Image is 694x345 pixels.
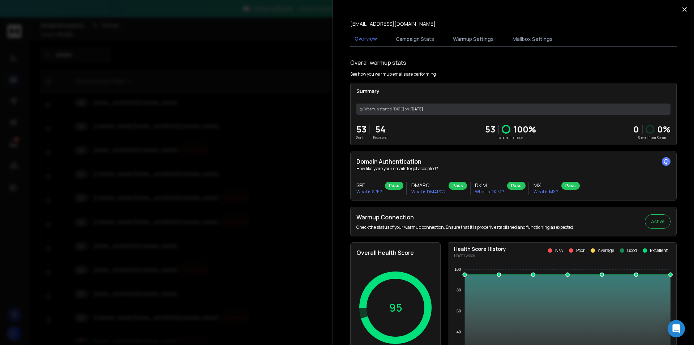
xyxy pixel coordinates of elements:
[356,189,382,195] p: What is SPF ?
[356,182,382,189] h3: SPF
[373,123,387,135] p: 54
[356,213,574,222] h2: Warmup Connection
[391,31,438,47] button: Campaign Stats
[356,104,671,115] div: [DATE]
[485,123,495,135] p: 53
[507,182,526,190] div: Pass
[668,320,685,337] div: Open Intercom Messenger
[356,224,574,230] p: Check the status of your warmup connection. Ensure that it is properly established and functionin...
[356,88,671,95] p: Summary
[350,20,436,28] p: [EMAIL_ADDRESS][DOMAIN_NAME]
[350,71,436,77] p: See how you warmup emails are performing
[475,182,504,189] h3: DKIM
[576,248,585,253] p: Poor
[373,135,387,140] p: Received
[485,135,536,140] p: Landed in Inbox
[454,267,461,272] tspan: 100
[449,31,498,47] button: Warmup Settings
[457,309,461,313] tspan: 60
[350,58,406,67] h1: Overall warmup stats
[534,189,558,195] p: What is MX ?
[389,301,402,314] p: 95
[457,288,461,292] tspan: 80
[356,166,671,172] p: How likely are your emails to get accepted?
[356,248,434,257] h2: Overall Health Score
[513,123,536,135] p: 100 %
[411,182,446,189] h3: DMARC
[657,123,671,135] p: 0 %
[454,253,506,258] p: Past 1 week
[633,135,671,140] p: Saved from Spam
[633,123,639,135] strong: 0
[356,123,367,135] p: 53
[457,330,461,334] tspan: 40
[561,182,580,190] div: Pass
[364,106,409,112] span: Warmup started [DATE] on
[650,248,668,253] p: Excellent
[475,189,504,195] p: What is DKIM ?
[356,157,671,166] h2: Domain Authentication
[385,182,403,190] div: Pass
[645,214,671,229] button: Active
[356,135,367,140] p: Sent
[454,245,506,253] p: Health Score History
[411,189,446,195] p: What is DMARC ?
[555,248,563,253] p: N/A
[508,31,557,47] button: Mailbox Settings
[627,248,637,253] p: Good
[598,248,614,253] p: Average
[350,31,381,47] button: Overview
[449,182,467,190] div: Pass
[534,182,558,189] h3: MX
